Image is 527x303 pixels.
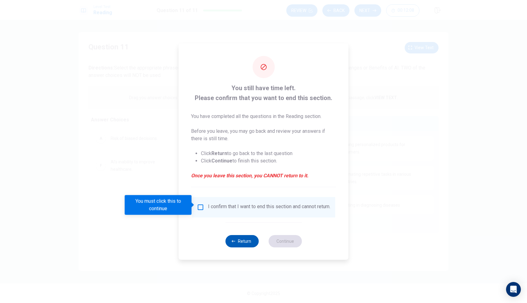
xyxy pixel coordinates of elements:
li: Click to go back to the last question [201,150,336,157]
div: I confirm that I want to end this section and cannot return. [208,204,330,211]
div: Open Intercom Messenger [506,282,521,297]
span: You still have time left. Please confirm that you want to end this section. [191,83,336,103]
p: You have completed all the questions in the Reading section. [191,113,336,120]
p: Before you leave, you may go back and review your answers if there is still time. [191,128,336,142]
div: You must click this to continue [125,195,192,215]
strong: Return [211,150,227,156]
span: You must click this to continue [197,204,204,211]
button: Continue [268,235,302,247]
button: Return [225,235,259,247]
em: Once you leave this section, you CANNOT return to it. [191,172,336,179]
li: Click to finish this section. [201,157,336,165]
strong: Continue [211,158,232,164]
